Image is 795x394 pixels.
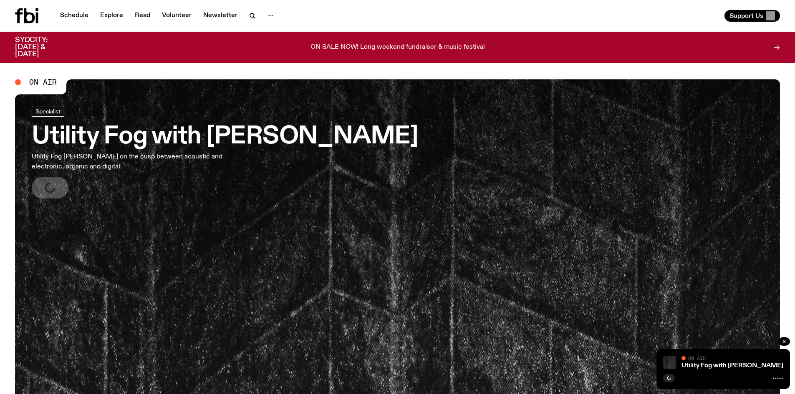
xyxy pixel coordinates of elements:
h3: Utility Fog with [PERSON_NAME] [32,125,418,148]
a: Volunteer [157,10,197,22]
span: Support Us [729,12,763,20]
h3: SYDCITY: [DATE] & [DATE] [15,37,68,58]
button: Support Us [724,10,780,22]
p: ON SALE NOW! Long weekend fundraiser & music festival [310,44,485,51]
a: Utility Fog with [PERSON_NAME]Utility Fog [PERSON_NAME] on the cusp between acoustic and electron... [32,106,418,198]
a: Specialist [32,106,64,117]
a: Read [130,10,155,22]
img: Cover of Giuseppe Ielasi's album "an insistence on material vol.2" [663,356,676,369]
a: Schedule [55,10,93,22]
span: On Air [29,78,57,86]
a: Newsletter [198,10,242,22]
p: Utility Fog [PERSON_NAME] on the cusp between acoustic and electronic, organic and digital. [32,152,245,172]
a: Utility Fog with [PERSON_NAME] [681,362,783,369]
a: Explore [95,10,128,22]
span: On Air [688,355,706,361]
span: Specialist [35,108,61,114]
